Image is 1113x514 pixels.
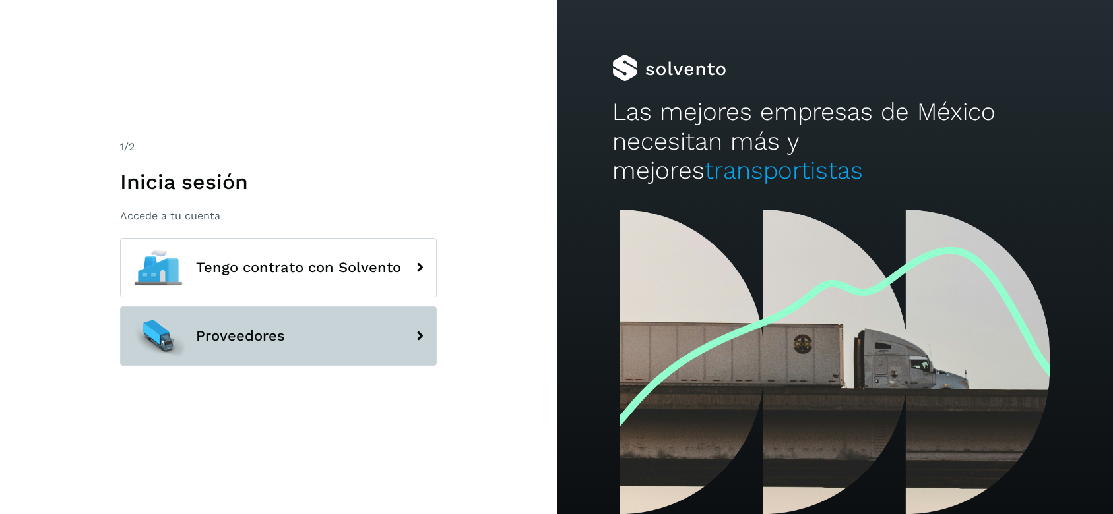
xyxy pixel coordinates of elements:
span: Proveedores [196,328,285,344]
button: Tengo contrato con Solvento [120,238,437,297]
h2: Las mejores empresas de México necesitan más y mejores [612,98,1058,185]
span: Tengo contrato con Solvento [196,260,401,275]
h1: Inicia sesión [120,169,437,194]
div: /2 [120,139,437,155]
span: transportistas [705,156,863,185]
button: Proveedores [120,306,437,366]
p: Accede a tu cuenta [120,210,437,222]
span: 1 [120,140,124,153]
